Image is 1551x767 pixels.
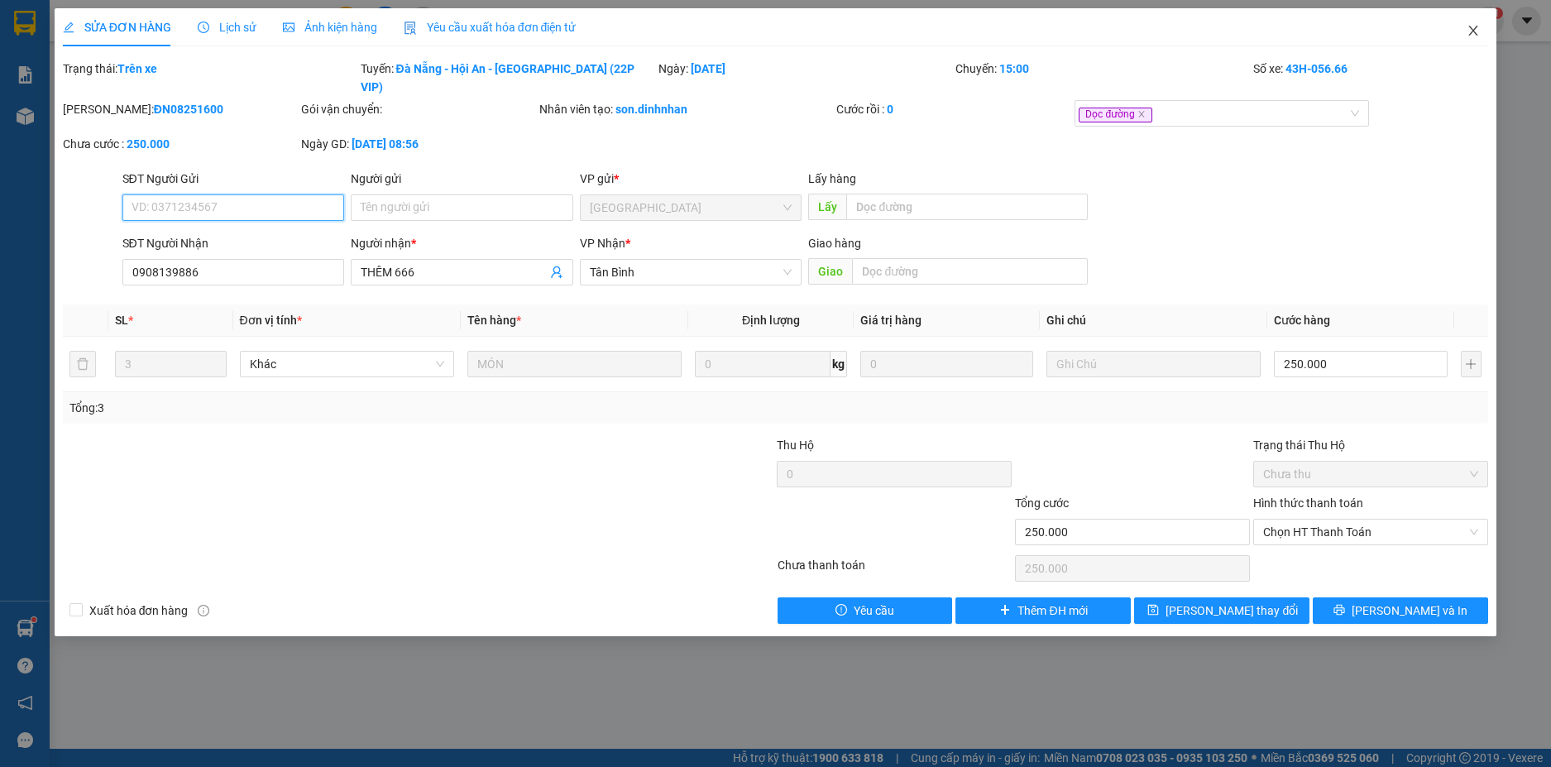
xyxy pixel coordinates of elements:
div: Chuyến: [954,60,1252,96]
b: 0 [887,103,893,116]
input: VD: Bàn, Ghế [467,351,682,377]
button: delete [69,351,96,377]
span: exclamation-circle [835,604,847,617]
b: 15:00 [999,62,1029,75]
span: Dọc đường [1079,108,1152,122]
span: Lấy [808,194,846,220]
b: Trên xe [117,62,157,75]
span: close [1467,24,1480,37]
span: Thêm ĐH mới [1017,602,1087,620]
span: Đà Nẵng [590,195,792,220]
span: save [1147,604,1159,617]
div: [PERSON_NAME]: [63,100,298,118]
div: SĐT Người Nhận [122,234,345,252]
span: Giá trị hàng [860,314,922,327]
span: user-add [550,266,563,279]
div: Gói vận chuyển: [301,100,536,118]
span: info-circle [198,605,209,616]
b: 250.000 [127,137,170,151]
span: Ảnh kiện hàng [283,21,377,34]
span: Chọn HT Thanh Toán [1263,520,1478,544]
input: Ghi Chú [1046,351,1261,377]
div: Cước rồi : [836,100,1071,118]
span: VP Nhận [580,237,625,250]
div: VP gửi [580,170,802,188]
span: Định lượng [742,314,800,327]
span: Lịch sử [198,21,256,34]
span: Tên hàng [467,314,521,327]
b: Đà Nẵng - Hội An - [GEOGRAPHIC_DATA] (22P VIP) [361,62,634,93]
span: Tân Bình [590,260,792,285]
span: edit [63,22,74,33]
b: 43H-056.66 [1285,62,1348,75]
button: printer[PERSON_NAME] và In [1313,597,1488,624]
div: Số xe: [1252,60,1490,96]
b: [DATE] 08:56 [352,137,419,151]
div: Chưa thanh toán [776,556,1014,585]
span: SỬA ĐƠN HÀNG [63,21,171,34]
span: clock-circle [198,22,209,33]
div: Ngày: [657,60,955,96]
span: Giao hàng [808,237,861,250]
span: [PERSON_NAME] và In [1352,602,1467,620]
span: close [1137,110,1146,118]
span: picture [283,22,294,33]
div: Trạng thái: [61,60,359,96]
div: Người gửi [351,170,573,188]
span: Đơn vị tính [240,314,302,327]
span: Thu Hộ [777,439,814,452]
span: kg [831,351,847,377]
img: icon [404,22,417,35]
b: son.dinhnhan [615,103,687,116]
span: Xuất hóa đơn hàng [83,602,195,620]
button: plus [1461,351,1482,377]
div: Tuyến: [359,60,657,96]
button: plusThêm ĐH mới [955,597,1131,624]
th: Ghi chú [1040,304,1267,337]
span: [PERSON_NAME] thay đổi [1166,602,1298,620]
span: Khác [250,352,444,376]
span: Yêu cầu [854,602,894,620]
span: Tổng cước [1015,496,1069,510]
input: 0 [860,351,1033,377]
div: Chưa cước : [63,135,298,153]
label: Hình thức thanh toán [1253,496,1363,510]
span: Chưa thu [1263,462,1478,487]
div: Trạng thái Thu Hộ [1253,436,1488,454]
button: Close [1450,8,1496,55]
span: Giao [808,258,852,285]
button: save[PERSON_NAME] thay đổi [1134,597,1309,624]
div: SĐT Người Gửi [122,170,345,188]
input: Dọc đường [852,258,1088,285]
b: ĐN08251600 [154,103,223,116]
button: exclamation-circleYêu cầu [778,597,953,624]
span: SL [115,314,128,327]
div: Nhân viên tạo: [539,100,834,118]
span: plus [999,604,1011,617]
div: Tổng: 3 [69,399,599,417]
span: printer [1333,604,1345,617]
span: Cước hàng [1274,314,1330,327]
div: Ngày GD: [301,135,536,153]
input: Dọc đường [846,194,1088,220]
span: Yêu cầu xuất hóa đơn điện tử [404,21,577,34]
div: Người nhận [351,234,573,252]
b: [DATE] [691,62,725,75]
span: Lấy hàng [808,172,856,185]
